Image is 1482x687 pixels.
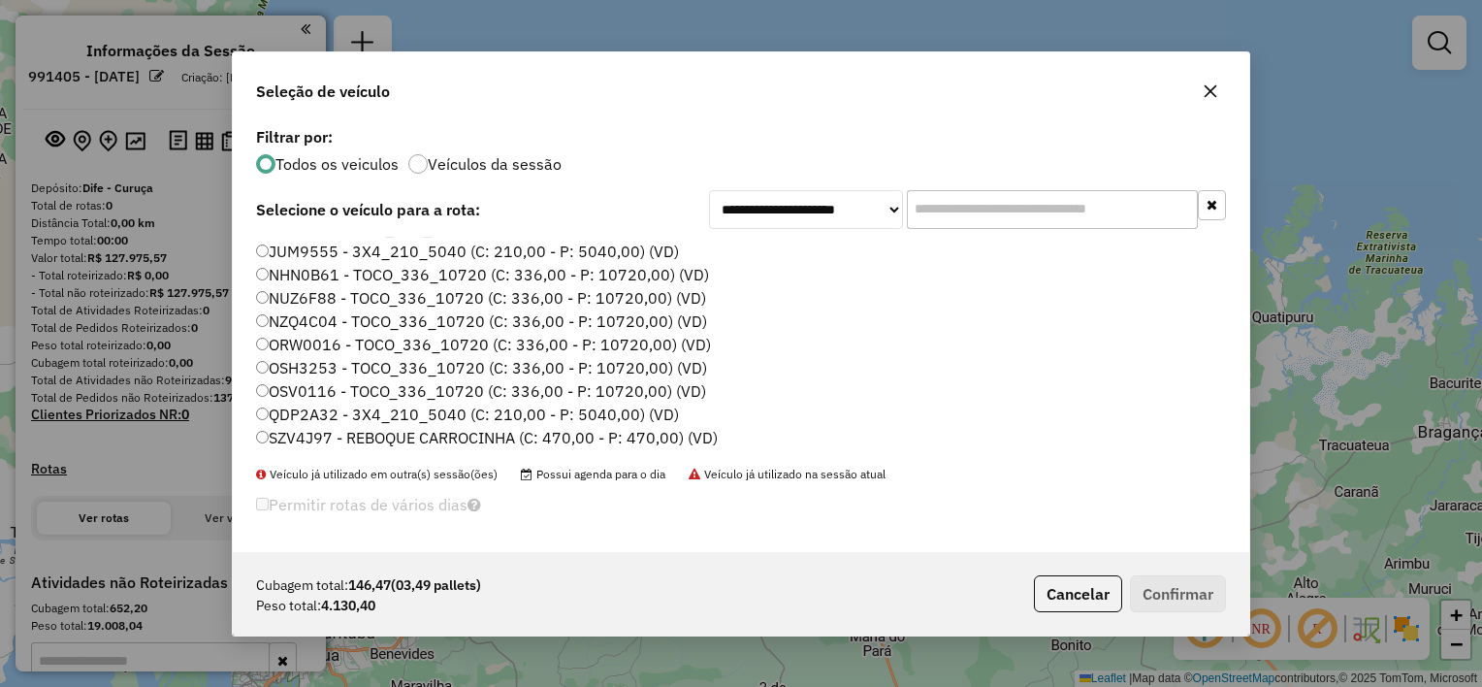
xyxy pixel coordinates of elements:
input: JUM9555 - 3X4_210_5040 (C: 210,00 - P: 5040,00) (VD) [256,245,269,257]
label: NZQ4C04 - TOCO_336_10720 (C: 336,00 - P: 10720,00) (VD) [256,310,707,333]
span: (03,49 pallets) [391,576,481,594]
span: Peso total: [256,596,321,616]
input: Permitir rotas de vários dias [256,498,269,510]
label: NHN0B61 - TOCO_336_10720 (C: 336,00 - P: 10720,00) (VD) [256,263,709,286]
button: Cancelar [1034,575,1122,612]
label: OSH3253 - TOCO_336_10720 (C: 336,00 - P: 10720,00) (VD) [256,356,707,379]
strong: 146,47 [348,575,481,596]
input: ORW0016 - TOCO_336_10720 (C: 336,00 - P: 10720,00) (VD) [256,338,269,350]
span: Veículo já utilizado na sessão atual [689,467,886,481]
label: Filtrar por: [256,125,1226,148]
span: Cubagem total: [256,575,348,596]
span: Possui agenda para o dia [521,467,665,481]
i: Selecione pelo menos um veículo [467,497,481,512]
label: Permitir rotas de vários dias [256,486,481,523]
label: OSV0116 - TOCO_336_10720 (C: 336,00 - P: 10720,00) (VD) [256,379,706,403]
input: OSV0116 - TOCO_336_10720 (C: 336,00 - P: 10720,00) (VD) [256,384,269,397]
input: NZQ4C04 - TOCO_336_10720 (C: 336,00 - P: 10720,00) (VD) [256,314,269,327]
label: SZV4J97 - REBOQUE CARROCINHA (C: 470,00 - P: 470,00) (VD) [256,426,718,449]
input: OSH3253 - TOCO_336_10720 (C: 336,00 - P: 10720,00) (VD) [256,361,269,374]
span: Seleção de veículo [256,80,390,103]
input: QDP2A32 - 3X4_210_5040 (C: 210,00 - P: 5040,00) (VD) [256,408,269,420]
input: SZV4J97 - REBOQUE CARROCINHA (C: 470,00 - P: 470,00) (VD) [256,431,269,443]
label: JUM9555 - 3X4_210_5040 (C: 210,00 - P: 5040,00) (VD) [256,240,679,263]
label: NUZ6F88 - TOCO_336_10720 (C: 336,00 - P: 10720,00) (VD) [256,286,706,310]
label: Todos os veiculos [275,156,399,172]
label: ORW0016 - TOCO_336_10720 (C: 336,00 - P: 10720,00) (VD) [256,333,711,356]
label: Veículos da sessão [428,156,562,172]
span: Veículo já utilizado em outra(s) sessão(ões) [256,467,498,481]
input: NHN0B61 - TOCO_336_10720 (C: 336,00 - P: 10720,00) (VD) [256,268,269,280]
input: NUZ6F88 - TOCO_336_10720 (C: 336,00 - P: 10720,00) (VD) [256,291,269,304]
label: QDP2A32 - 3X4_210_5040 (C: 210,00 - P: 5040,00) (VD) [256,403,679,426]
strong: Selecione o veículo para a rota: [256,200,480,219]
strong: 4.130,40 [321,596,375,616]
